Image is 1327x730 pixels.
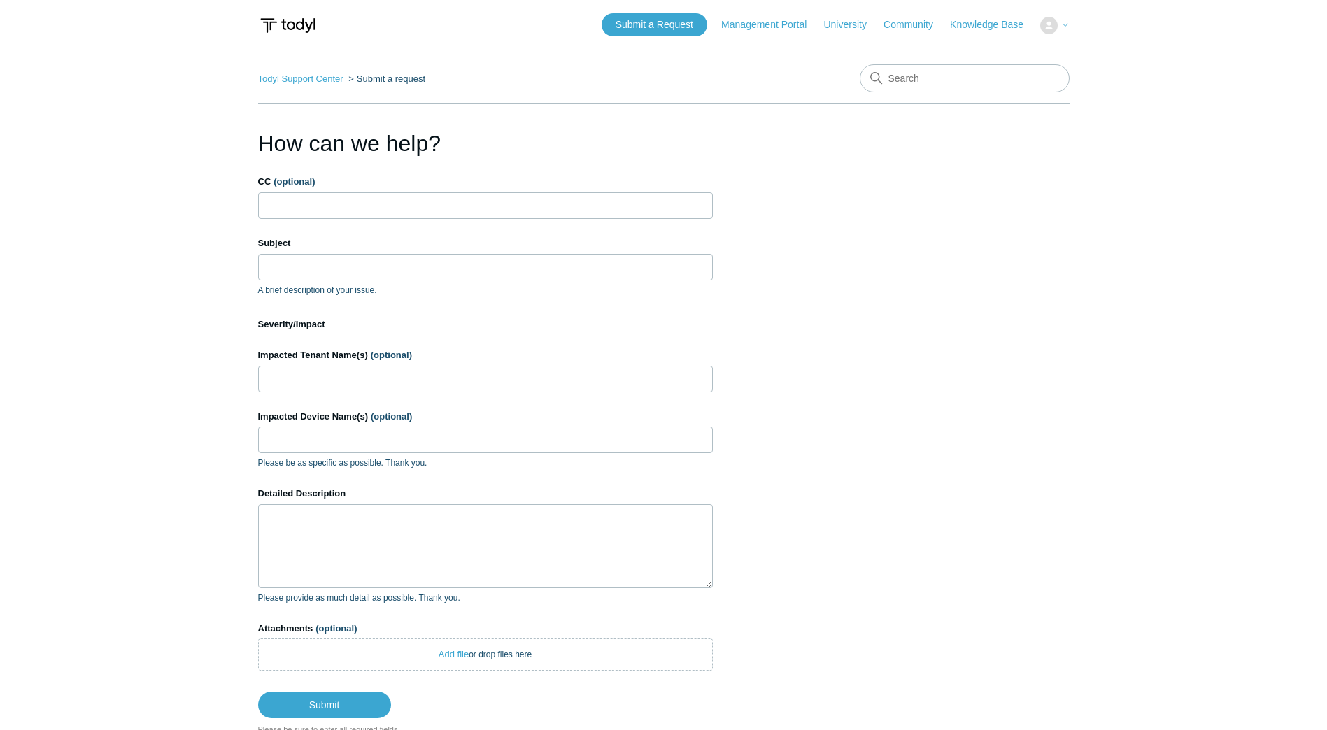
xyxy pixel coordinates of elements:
[950,17,1037,32] a: Knowledge Base
[258,127,713,160] h1: How can we help?
[823,17,880,32] a: University
[602,13,707,36] a: Submit a Request
[258,410,713,424] label: Impacted Device Name(s)
[258,317,713,331] label: Severity/Impact
[346,73,425,84] li: Submit a request
[258,622,713,636] label: Attachments
[274,176,315,187] span: (optional)
[258,73,346,84] li: Todyl Support Center
[258,13,318,38] img: Todyl Support Center Help Center home page
[315,623,357,634] span: (optional)
[258,284,713,296] p: A brief description of your issue.
[258,692,391,718] input: Submit
[884,17,947,32] a: Community
[258,175,713,189] label: CC
[258,487,713,501] label: Detailed Description
[258,73,343,84] a: Todyl Support Center
[258,348,713,362] label: Impacted Tenant Name(s)
[860,64,1070,92] input: Search
[371,350,412,360] span: (optional)
[258,592,713,604] p: Please provide as much detail as possible. Thank you.
[258,236,713,250] label: Subject
[721,17,821,32] a: Management Portal
[371,411,412,422] span: (optional)
[258,457,713,469] p: Please be as specific as possible. Thank you.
